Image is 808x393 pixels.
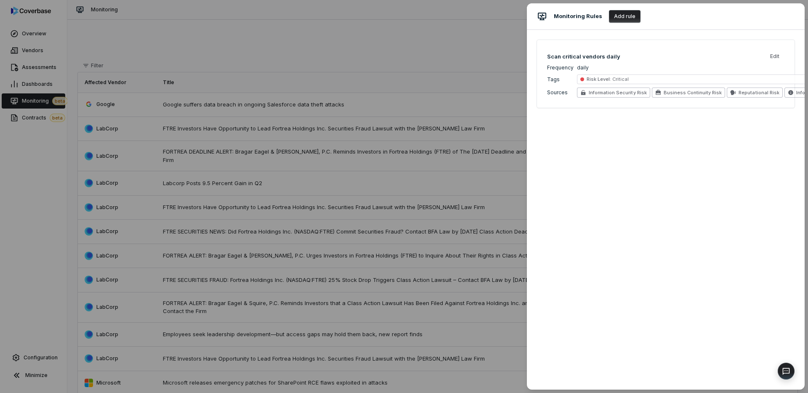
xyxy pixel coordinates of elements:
[589,89,647,96] span: Information Security Risk
[577,64,589,71] span: daily
[609,10,641,23] button: Add rule
[765,50,784,63] button: Edit
[554,12,602,21] span: Monitoring Rules
[587,76,611,82] span: Risk Level :
[547,76,574,83] dt: Tags
[611,76,628,82] span: Critical
[547,64,574,71] dt: Frequency
[664,89,722,96] span: Business Continuity Risk
[739,89,779,96] span: Reputational Risk
[547,89,574,96] dt: Sources
[547,53,620,60] div: Scan critical vendors daily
